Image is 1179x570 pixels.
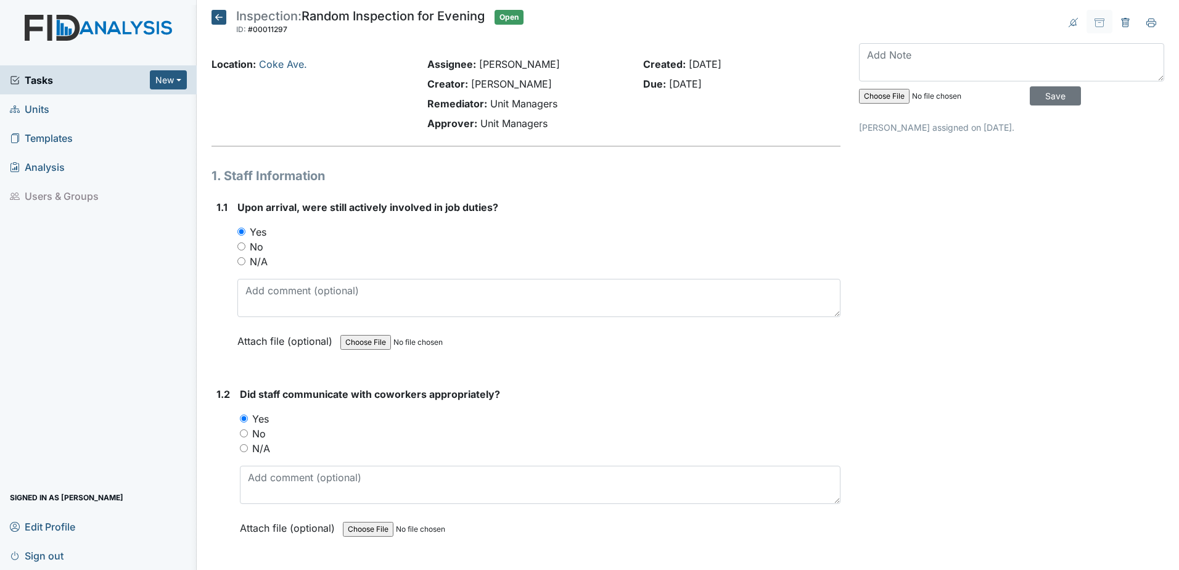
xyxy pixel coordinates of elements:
[236,25,246,34] span: ID:
[689,58,721,70] span: [DATE]
[259,58,307,70] a: Coke Ave.
[10,488,123,507] span: Signed in as [PERSON_NAME]
[252,411,269,426] label: Yes
[237,327,337,349] label: Attach file (optional)
[479,58,560,70] span: [PERSON_NAME]
[240,415,248,423] input: Yes
[240,388,500,400] span: Did staff communicate with coworkers appropriately?
[240,514,340,535] label: Attach file (optional)
[859,121,1164,134] p: [PERSON_NAME] assigned on [DATE].
[237,228,245,236] input: Yes
[471,78,552,90] span: [PERSON_NAME]
[252,426,266,441] label: No
[10,517,75,536] span: Edit Profile
[237,257,245,265] input: N/A
[150,70,187,89] button: New
[10,157,65,176] span: Analysis
[427,58,476,70] strong: Assignee:
[212,167,840,185] h1: 1. Staff Information
[10,73,150,88] a: Tasks
[250,225,266,239] label: Yes
[252,441,270,456] label: N/A
[212,58,256,70] strong: Location:
[240,444,248,452] input: N/A
[216,387,230,402] label: 1.2
[216,200,228,215] label: 1.1
[236,10,485,37] div: Random Inspection for Evening
[427,97,487,110] strong: Remediator:
[1030,86,1081,105] input: Save
[643,58,686,70] strong: Created:
[490,97,557,110] span: Unit Managers
[240,429,248,437] input: No
[248,25,287,34] span: #00011297
[250,239,263,254] label: No
[10,546,64,565] span: Sign out
[427,78,468,90] strong: Creator:
[643,78,666,90] strong: Due:
[427,117,477,130] strong: Approver:
[480,117,548,130] span: Unit Managers
[10,128,73,147] span: Templates
[669,78,702,90] span: [DATE]
[236,9,302,23] span: Inspection:
[495,10,524,25] span: Open
[250,254,268,269] label: N/A
[237,201,498,213] span: Upon arrival, were still actively involved in job duties?
[237,242,245,250] input: No
[10,99,49,118] span: Units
